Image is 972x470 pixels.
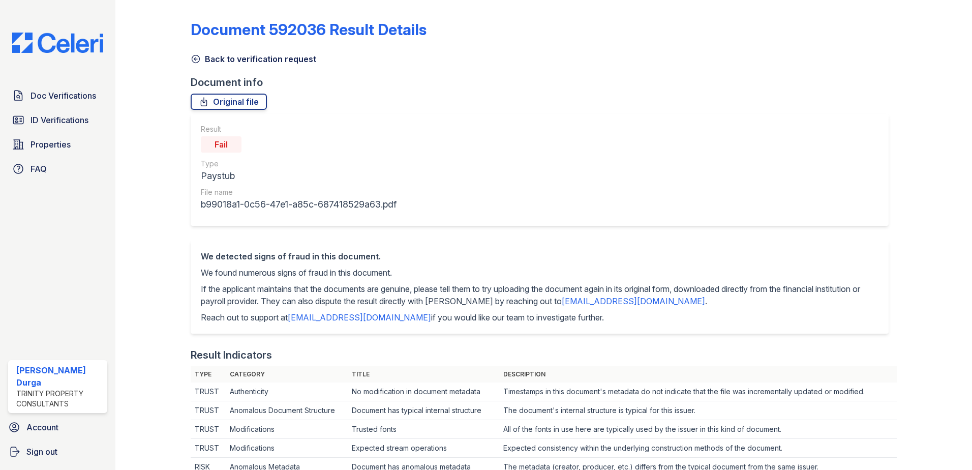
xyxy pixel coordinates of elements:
div: File name [201,187,397,197]
th: Category [226,366,348,383]
span: FAQ [31,163,47,175]
td: Expected stream operations [348,439,499,458]
div: [PERSON_NAME] Durga [16,364,103,389]
a: Properties [8,134,107,155]
span: Sign out [26,446,57,458]
span: . [705,296,707,306]
p: We found numerous signs of fraud in this document. [201,267,878,279]
th: Type [191,366,226,383]
td: Modifications [226,420,348,439]
span: ID Verifications [31,114,88,126]
img: CE_Logo_Blue-a8612792a0a2168367f1c8372b55b34899dd931a85d93a1a3d3e32e68fde9ad4.png [4,33,111,53]
td: No modification in document metadata [348,383,499,401]
span: Properties [31,138,71,151]
th: Description [499,366,897,383]
td: TRUST [191,420,226,439]
div: Paystub [201,169,397,183]
td: Timestamps in this document's metadata do not indicate that the file was incrementally updated or... [499,383,897,401]
a: Back to verification request [191,53,316,65]
td: Modifications [226,439,348,458]
span: Doc Verifications [31,90,96,102]
td: TRUST [191,401,226,420]
div: Type [201,159,397,169]
div: Fail [201,136,241,153]
span: Account [26,421,58,433]
p: Reach out to support at if you would like our team to investigate further. [201,311,878,324]
a: Document 592036 Result Details [191,20,427,39]
div: We detected signs of fraud in this document. [201,250,878,262]
div: Trinity Property Consultants [16,389,103,409]
td: All of the fonts in use here are typically used by the issuer in this kind of document. [499,420,897,439]
div: Result [201,124,397,134]
div: Result Indicators [191,348,272,362]
a: FAQ [8,159,107,179]
div: Document info [191,75,897,90]
a: ID Verifications [8,110,107,130]
a: [EMAIL_ADDRESS][DOMAIN_NAME] [288,312,431,322]
td: TRUST [191,383,226,401]
td: The document's internal structure is typical for this issuer. [499,401,897,420]
a: Sign out [4,442,111,462]
td: Authenticity [226,383,348,401]
td: Anomalous Document Structure [226,401,348,420]
td: TRUST [191,439,226,458]
p: If the applicant maintains that the documents are genuine, please tell them to try uploading the ... [201,283,878,307]
a: Account [4,417,111,437]
a: [EMAIL_ADDRESS][DOMAIN_NAME] [562,296,705,306]
a: Doc Verifications [8,85,107,106]
div: b99018a1-0c56-47e1-a85c-687418529a63.pdf [201,197,397,212]
td: Document has typical internal structure [348,401,499,420]
td: Expected consistency within the underlying construction methods of the document. [499,439,897,458]
td: Trusted fonts [348,420,499,439]
a: Original file [191,94,267,110]
th: Title [348,366,499,383]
